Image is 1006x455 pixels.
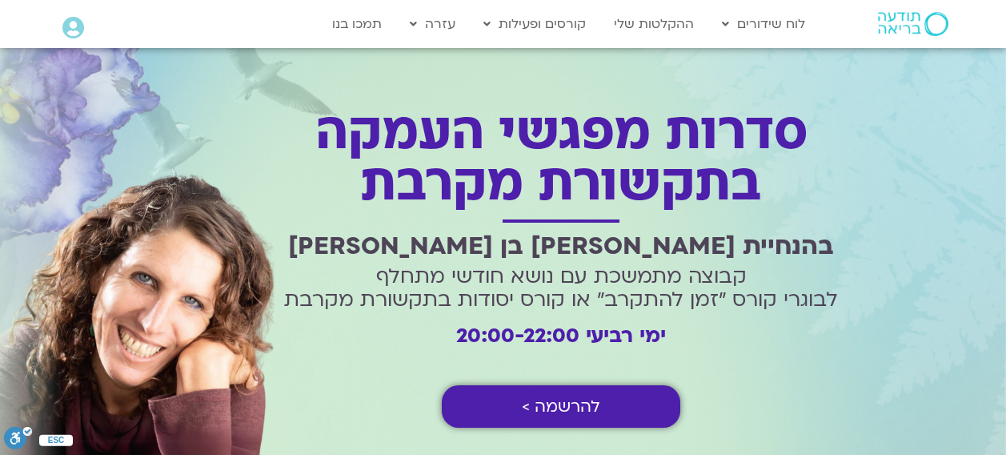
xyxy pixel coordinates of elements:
[878,12,948,36] img: תודעה בריאה
[522,397,600,416] span: להרשמה >
[606,9,702,39] a: ההקלטות שלי
[277,265,845,312] h2: קבוצה מתמשכת עם נושא חודשי מתחלף לבוגרי קורס ״זמן להתקרב״ או קורס יסודות בתקשורת מקרבת
[714,9,813,39] a: לוח שידורים
[475,9,594,39] a: קורסים ופעילות
[277,232,845,260] h2: בהנחיית [PERSON_NAME] בן [PERSON_NAME]
[442,385,680,428] a: להרשמה >
[324,9,390,39] a: תמכו בנו
[402,9,463,39] a: עזרה
[277,107,845,210] h1: סדרות מפגשי העמקה בתקשורת מקרבת
[456,322,666,349] strong: ימי רביעי 20:00-22:00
